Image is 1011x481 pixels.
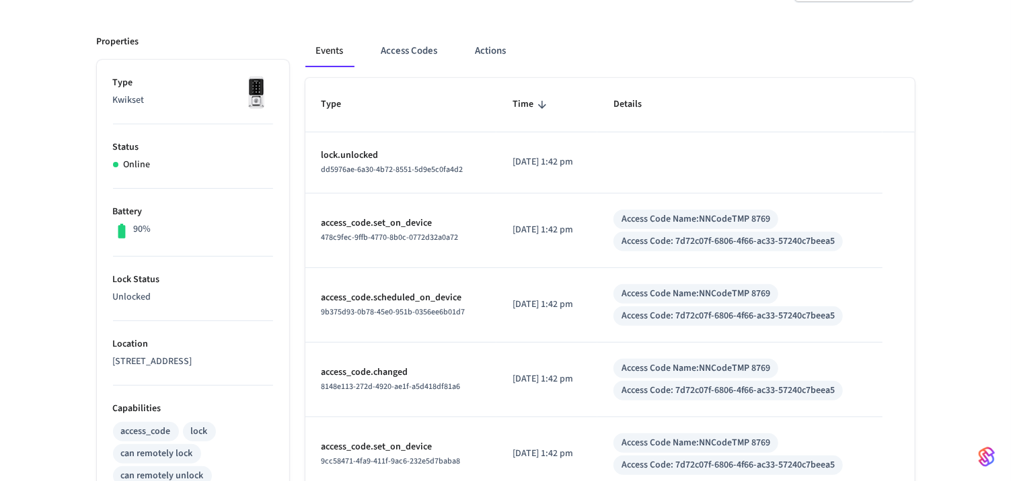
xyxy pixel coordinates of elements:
[613,94,659,115] span: Details
[371,35,449,67] button: Access Codes
[622,436,770,450] div: Access Code Name: NNCodeTMP 8769
[113,205,273,219] p: Battery
[113,140,273,155] p: Status
[622,234,835,249] div: Access Code: 7d72c07f-6806-4f66-ac33-57240c7beea5
[513,223,581,237] p: [DATE] 1:42 pm
[322,148,481,163] p: lock.unlocked
[322,455,461,467] span: 9cc58471-4fa9-411f-9ac6-232e5d7baba8
[513,447,581,461] p: [DATE] 1:42 pm
[322,381,461,392] span: 8148e113-272d-4920-ae1f-a5d418df81a6
[305,35,915,67] div: ant example
[191,425,208,439] div: lock
[113,290,273,304] p: Unlocked
[305,35,354,67] button: Events
[121,425,171,439] div: access_code
[513,372,581,386] p: [DATE] 1:42 pm
[513,155,581,169] p: [DATE] 1:42 pm
[622,458,835,472] div: Access Code: 7d72c07f-6806-4f66-ac33-57240c7beea5
[465,35,517,67] button: Actions
[113,76,273,90] p: Type
[124,158,151,172] p: Online
[513,94,551,115] span: Time
[622,287,770,301] div: Access Code Name: NNCodeTMP 8769
[513,298,581,312] p: [DATE] 1:42 pm
[113,355,273,369] p: [STREET_ADDRESS]
[622,361,770,376] div: Access Code Name: NNCodeTMP 8769
[239,76,273,110] img: Kwikset Halo Touchscreen Wifi Enabled Smart Lock, Polished Chrome, Front
[322,306,465,318] span: 9b375d93-0b78-45e0-951b-0356ee6b01d7
[622,309,835,323] div: Access Code: 7d72c07f-6806-4f66-ac33-57240c7beea5
[322,94,359,115] span: Type
[622,384,835,398] div: Access Code: 7d72c07f-6806-4f66-ac33-57240c7beea5
[113,93,273,107] p: Kwikset
[322,291,481,305] p: access_code.scheduled_on_device
[113,337,273,351] p: Location
[322,440,481,454] p: access_code.set_on_device
[97,35,139,49] p: Properties
[322,164,463,175] span: dd5976ae-6a30-4b72-8551-5d9e5c0fa4d2
[322,232,459,243] span: 478c9fec-9ffb-4770-8b0c-0772d32a0a72
[979,446,995,468] img: SeamLogoGradient.69752ec5.svg
[322,365,481,380] p: access_code.changed
[622,212,770,226] div: Access Code Name: NNCodeTMP 8769
[121,447,193,461] div: can remotely lock
[133,222,151,236] p: 90%
[322,216,481,230] p: access_code.set_on_device
[113,273,273,287] p: Lock Status
[113,402,273,416] p: Capabilities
